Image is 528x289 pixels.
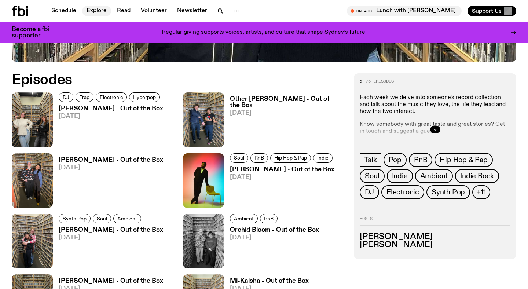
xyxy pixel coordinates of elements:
[53,227,163,268] a: [PERSON_NAME] - Out of the Box[DATE]
[270,153,311,163] a: Hip Hop & Rap
[183,153,224,208] img: Musonga Mbogo, a black man with locs, leans against a chair and is lit my multicoloured light.
[409,153,432,167] a: RnB
[224,227,319,268] a: Orchid Bloom - Out of the Box[DATE]
[360,169,384,183] a: Soul
[230,174,335,180] span: [DATE]
[230,167,335,173] h3: [PERSON_NAME] - Out of the Box
[96,92,127,102] a: Electronic
[313,153,333,163] a: Indie
[59,165,163,171] span: [DATE]
[136,6,171,16] a: Volunteer
[415,169,453,183] a: Ambient
[230,214,258,223] a: Ambient
[432,188,465,196] span: Synth Pop
[455,169,499,183] a: Indie Rock
[260,214,278,223] a: RnB
[183,92,224,147] img: Matt Do & Other Joe
[113,6,135,16] a: Read
[224,167,335,208] a: [PERSON_NAME] - Out of the Box[DATE]
[254,155,264,161] span: RnB
[59,157,163,163] h3: [PERSON_NAME] - Out of the Box
[386,188,419,196] span: Electronic
[80,94,89,100] span: Trap
[47,6,81,16] a: Schedule
[173,6,212,16] a: Newsletter
[360,185,379,199] a: DJ
[472,8,502,14] span: Support Us
[274,155,307,161] span: Hip Hop & Rap
[82,6,111,16] a: Explore
[59,227,163,233] h3: [PERSON_NAME] - Out of the Box
[117,216,137,221] span: Ambient
[387,169,413,183] a: Indie
[53,157,163,208] a: [PERSON_NAME] - Out of the Box[DATE]
[12,73,345,87] h2: Episodes
[162,29,367,36] p: Regular giving supports voices, artists, and culture that shape Sydney’s future.
[360,94,510,116] p: Each week we delve into someone's record collection and talk about the music they love, the life ...
[317,155,329,161] span: Indie
[230,235,319,241] span: [DATE]
[264,216,274,221] span: RnB
[93,214,111,223] a: Soul
[129,92,160,102] a: Hyperpop
[414,156,427,164] span: RnB
[230,227,319,233] h3: Orchid Bloom - Out of the Box
[365,172,379,180] span: Soul
[230,110,345,116] span: [DATE]
[477,188,485,196] span: +11
[360,217,510,226] h2: Hosts
[360,233,510,241] h3: [PERSON_NAME]
[100,94,123,100] span: Electronic
[183,214,224,268] img: Matt Do & Orchid Bloom
[113,214,141,223] a: Ambient
[133,94,156,100] span: Hyperpop
[392,172,408,180] span: Indie
[420,172,448,180] span: Ambient
[230,96,345,109] h3: Other [PERSON_NAME] - Out of the Box
[230,153,248,163] a: Soul
[360,241,510,249] h3: [PERSON_NAME]
[59,235,163,241] span: [DATE]
[389,156,401,164] span: Pop
[234,155,244,161] span: Soul
[250,153,268,163] a: RnB
[467,6,516,16] button: Support Us
[360,153,381,167] a: Talk
[12,153,53,208] img: Kate Saap & Nicole Pingon
[347,6,462,16] button: On AirLunch with [PERSON_NAME]
[381,185,424,199] a: Electronic
[472,185,490,199] button: +11
[12,214,53,268] img: Kate Saap & Jenn Tran
[53,106,163,147] a: [PERSON_NAME] - Out of the Box[DATE]
[12,26,59,39] h3: Become a fbi supporter
[224,96,345,147] a: Other [PERSON_NAME] - Out of the Box[DATE]
[76,92,93,102] a: Trap
[364,156,377,164] span: Talk
[97,216,107,221] span: Soul
[230,278,309,284] h3: Mi-Kaisha - Out of the Box
[366,79,394,83] span: 76 episodes
[434,153,492,167] a: Hip Hop & Rap
[384,153,407,167] a: Pop
[63,94,69,100] span: DJ
[440,156,487,164] span: Hip Hop & Rap
[426,185,470,199] a: Synth Pop
[365,188,374,196] span: DJ
[12,92,53,147] img: https://media.fbi.radio/images/IMG_7702.jpg
[234,216,254,221] span: Ambient
[460,172,494,180] span: Indie Rock
[59,106,163,112] h3: [PERSON_NAME] - Out of the Box
[63,216,87,221] span: Synth Pop
[59,113,163,120] span: [DATE]
[59,214,91,223] a: Synth Pop
[59,278,163,284] h3: [PERSON_NAME] - Out of the Box
[59,92,73,102] a: DJ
